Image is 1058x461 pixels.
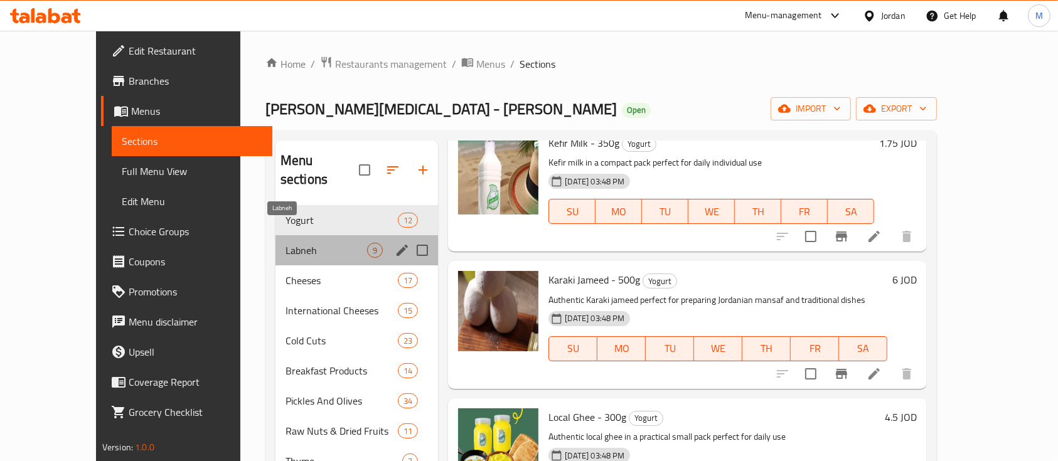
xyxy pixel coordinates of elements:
span: SU [554,339,592,358]
span: Version: [102,439,133,455]
span: Edit Menu [122,194,263,209]
span: Yogurt [643,274,676,289]
div: items [398,273,418,288]
span: Kefir Milk - 350g [548,134,619,152]
div: items [398,213,418,228]
span: TU [651,339,689,358]
span: Yogurt [629,411,663,425]
span: 1.0.0 [135,439,154,455]
button: FR [781,199,828,224]
span: SA [844,339,882,358]
a: Menus [101,96,273,126]
span: 12 [398,215,417,226]
div: Raw Nuts & Dried Fruits11 [275,416,439,446]
span: Cold Cuts [286,333,398,348]
span: M [1035,9,1043,23]
button: WE [694,336,742,361]
span: Promotions [129,284,263,299]
span: Menus [131,103,263,119]
a: Promotions [101,277,273,307]
span: Coverage Report [129,374,263,389]
span: import [781,101,841,117]
div: International Cheeses15 [275,295,439,326]
span: Raw Nuts & Dried Fruits [286,423,398,438]
a: Edit menu item [867,229,882,244]
div: Yogurt12 [275,205,439,235]
nav: breadcrumb [265,56,937,72]
a: Restaurants management [320,56,447,72]
span: [DATE] 03:48 PM [560,312,629,324]
button: export [856,97,937,120]
button: Add section [408,155,438,185]
div: items [367,243,383,258]
p: Kefir milk in a compact pack perfect for daily individual use [548,155,874,171]
div: items [398,363,418,378]
a: Branches [101,66,273,96]
span: 14 [398,365,417,377]
div: Yogurt [629,411,663,426]
button: SU [548,336,597,361]
span: 17 [398,275,417,287]
span: 15 [398,305,417,317]
span: FR [796,339,834,358]
p: Authentic Karaki jameed perfect for preparing Jordanian mansaf and traditional dishes [548,292,887,308]
span: Full Menu View [122,164,263,179]
img: Kefir Milk - 350g [458,134,538,215]
button: TH [742,336,791,361]
span: Yogurt [286,213,398,228]
span: Open [622,105,651,115]
div: Cheeses17 [275,265,439,295]
span: Branches [129,73,263,88]
a: Choice Groups [101,216,273,246]
span: 34 [398,395,417,407]
span: Yogurt [623,137,656,151]
span: Breakfast Products [286,363,398,378]
a: Upsell [101,337,273,367]
a: Grocery Checklist [101,397,273,427]
li: / [510,56,515,72]
button: MO [596,199,642,224]
h6: 4.5 JOD [885,408,917,426]
a: Home [265,56,306,72]
span: [PERSON_NAME][MEDICAL_DATA] - [PERSON_NAME] [265,95,617,123]
button: Branch-specific-item [826,221,857,252]
span: Labneh [286,243,367,258]
span: Menus [476,56,505,72]
span: FR [786,203,823,221]
span: Sections [122,134,263,149]
span: Coupons [129,254,263,269]
button: edit [393,241,412,260]
div: items [398,393,418,408]
span: Karaki Jameed - 500g [548,270,640,289]
button: SU [548,199,596,224]
div: items [398,423,418,438]
div: items [398,333,418,348]
span: [DATE] 03:48 PM [560,176,629,188]
a: Full Menu View [112,156,273,186]
span: TU [647,203,683,221]
a: Menus [461,56,505,72]
a: Coverage Report [101,367,273,397]
span: Choice Groups [129,224,263,239]
a: Edit Menu [112,186,273,216]
span: Edit Restaurant [129,43,263,58]
span: Restaurants management [335,56,447,72]
button: import [771,97,851,120]
span: 9 [368,245,382,257]
button: SA [828,199,874,224]
span: 11 [398,425,417,437]
a: Coupons [101,246,273,277]
span: Local Ghee - 300g [548,408,626,427]
div: Pickles And Olives34 [275,386,439,416]
span: Sort sections [378,155,408,185]
div: Cold Cuts23 [275,326,439,356]
li: / [311,56,315,72]
a: Edit Restaurant [101,36,273,66]
img: Karaki Jameed - 500g [458,271,538,351]
span: export [866,101,927,117]
a: Edit menu item [867,366,882,381]
span: TH [740,203,776,221]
